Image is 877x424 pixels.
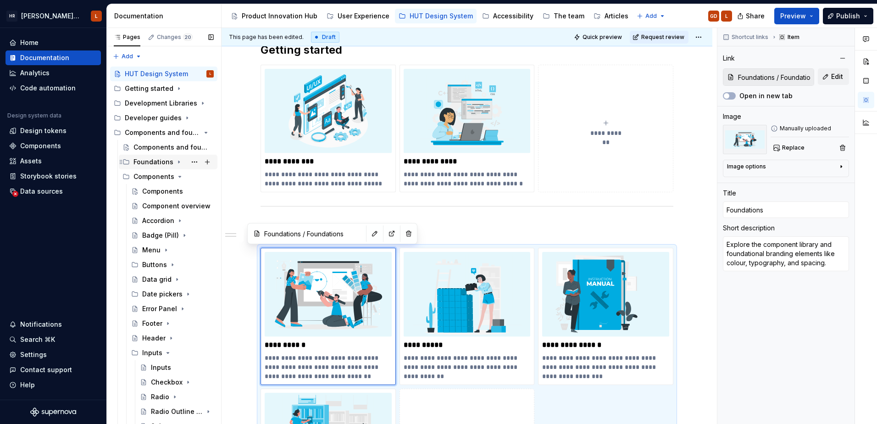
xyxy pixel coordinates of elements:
button: Notifications [6,317,101,332]
a: Design tokens [6,123,101,138]
img: c41e5731-b43c-48eb-8209-9d9f8b1facd5.svg [404,252,531,336]
div: Home [20,38,39,47]
span: Replace [782,144,805,151]
a: HUT Design System [395,9,477,23]
a: Settings [6,347,101,362]
a: Documentation [6,50,101,65]
div: Articles [605,11,628,21]
div: Foundations [119,155,217,169]
span: Shortcut links [732,33,768,41]
span: Share [746,11,765,21]
div: Link [723,54,735,63]
div: Page tree [227,7,632,25]
div: Foundations [133,157,173,167]
div: Code automation [20,84,76,93]
a: Badge (Pill) [128,228,217,243]
a: Footer [128,316,217,331]
div: HUT Design System [125,69,188,78]
div: Components and foundations [110,125,217,140]
div: Developer guides [125,113,182,123]
div: HR [6,11,17,22]
div: Short description [723,223,775,233]
a: Menu [128,243,217,257]
div: Footer [142,319,162,328]
a: Components [128,184,217,199]
button: Contact support [6,363,101,377]
div: Getting started [125,84,173,93]
a: Analytics [6,66,101,80]
div: Development Libraries [110,96,217,111]
div: Inputs [142,348,162,357]
a: The team [539,9,588,23]
div: Design tokens [20,126,67,135]
div: Data sources [20,187,63,196]
div: Accessibility [493,11,533,21]
div: Image options [727,163,766,170]
div: Components [133,172,174,181]
div: GD [710,12,717,20]
h2: Getting started [261,43,673,57]
a: Inputs [136,360,217,375]
div: Inputs [151,363,171,372]
div: Settings [20,350,47,359]
div: Design system data [7,112,61,119]
img: 6acd47a3-0894-45dd-bc7a-1c93b4b88f95.svg [723,125,767,154]
a: Header [128,331,217,346]
svg: Supernova Logo [30,407,76,417]
div: Buttons [142,260,167,269]
button: Shortcut links [720,31,772,44]
div: Inputs [128,346,217,360]
div: User Experience [338,11,389,21]
div: Menu [142,245,161,255]
a: Data sources [6,184,101,199]
a: User Experience [323,9,393,23]
a: Data grid [128,272,217,287]
button: Replace [771,141,809,154]
div: Documentation [20,53,69,62]
button: Share [733,8,771,24]
div: Analytics [20,68,50,78]
div: Header [142,334,166,343]
a: Accordion [128,213,217,228]
a: Articles [590,9,632,23]
button: Edit [818,68,849,85]
button: Search ⌘K [6,332,101,347]
div: Components and foundations [125,128,200,137]
div: Product Innovation Hub [242,11,317,21]
div: Draft [311,32,339,43]
div: Radio [151,392,169,402]
a: Radio Outline Button [136,404,217,419]
a: Assets [6,154,101,168]
button: Preview [774,8,819,24]
div: Badge (Pill) [142,231,179,240]
div: Assets [20,156,42,166]
a: Component overview [128,199,217,213]
span: Quick preview [583,33,622,41]
div: Notifications [20,320,62,329]
button: Publish [823,8,873,24]
a: Product Innovation Hub [227,9,321,23]
span: This page has been edited. [229,33,304,41]
div: Development Libraries [125,99,197,108]
a: Code automation [6,81,101,95]
div: Buttons [128,257,217,272]
img: bd7cc032-402e-46ee-8b01-8052ea49584d.svg [542,252,669,336]
div: Date pickers [128,287,217,301]
span: Preview [780,11,806,21]
div: Getting started [110,81,217,96]
input: Add title [723,201,849,218]
button: Help [6,378,101,392]
button: Add [634,10,668,22]
div: Components and foundations [133,143,209,152]
div: Components [20,141,61,151]
img: 6acd47a3-0894-45dd-bc7a-1c93b4b88f95.svg [265,252,392,336]
label: Open in new tab [739,91,793,100]
div: Help [20,380,35,390]
div: Changes [157,33,193,41]
span: Edit [831,72,843,81]
a: Accessibility [478,9,537,23]
div: Date pickers [142,290,183,299]
button: Request review [630,31,688,44]
div: HUT Design System [410,11,473,21]
span: Request review [641,33,684,41]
